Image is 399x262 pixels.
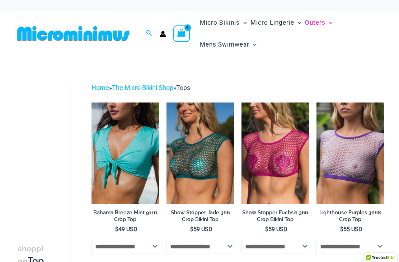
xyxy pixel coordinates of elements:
[160,31,166,37] a: Account icon link
[112,84,173,91] a: The Micro Bikini Shop
[200,35,249,54] span: Mens Swimwear
[340,226,343,233] span: $
[316,103,384,204] img: Lighthouse Purples 3668 Crop Top 01
[240,14,247,32] span: Menu Toggle
[340,226,362,233] bdi: 55 USD
[190,226,212,233] bdi: 59 USD
[146,29,152,38] a: Search icon link
[325,14,333,32] span: Menu Toggle
[241,103,309,204] img: Show Stopper Fuchsia 366 Top 5007 pants 08
[250,14,294,32] span: Micro Lingerie
[115,226,118,233] span: $
[176,84,190,91] span: Tops
[265,226,287,233] bdi: 59 USD
[249,35,257,54] span: Menu Toggle
[197,11,385,57] nav: Site Navigation
[166,209,234,223] h2: Show Stopper Jade 366 Crop Bikini Top
[198,12,249,34] a: Micro BikinisMenu ToggleMenu Toggle
[265,226,268,233] span: $
[166,209,234,225] a: Show Stopper Jade 366 Crop Bikini Top
[91,103,159,204] a: Bahama Breeze Mint 9116 Crop Top 01Bahama Breeze Mint 9116 Crop Top 02Bahama Breeze Mint 9116 Cro...
[18,77,83,220] iframe: TrustedSite Certified
[190,226,193,233] span: $
[173,25,190,42] a: View Shopping Cart, 4 items
[200,14,240,32] span: Micro Bikinis
[91,84,109,91] a: Home
[166,103,234,204] img: Show Stopper Jade 366 Top 5007 pants 09
[198,34,258,56] a: Mens SwimwearMenu ToggleMenu Toggle
[316,209,384,223] h2: Lighthouse Purples 3668 Crop Top
[305,14,325,32] span: Outers
[14,25,132,42] img: MM SHOP LOGO FLAT
[241,209,309,225] a: Show Stopper Fuchsia 366 Crop Bikini Top
[316,103,384,204] a: Lighthouse Purples 3668 Crop Top 01Lighthouse Purples 3668 Crop Top 516 Short 02Lighthouse Purple...
[166,103,234,204] a: Show Stopper Jade 366 Top 5007 pants 09Show Stopper Jade 366 Top 5007 pants 12Show Stopper Jade 3...
[115,226,137,233] bdi: 49 USD
[294,14,301,32] span: Menu Toggle
[91,103,159,204] img: Bahama Breeze Mint 9116 Crop Top 01
[241,209,309,223] h2: Show Stopper Fuchsia 366 Crop Bikini Top
[91,209,159,223] h2: Bahama Breeze Mint 9116 Crop Top
[316,209,384,225] a: Lighthouse Purples 3668 Crop Top
[91,84,190,91] span: » »
[241,103,309,204] a: Show Stopper Fuchsia 366 Top 5007 pants 08Show Stopper Fuchsia 366 Top 5007 pants 11Show Stopper ...
[91,209,159,225] a: Bahama Breeze Mint 9116 Crop Top
[249,12,303,34] a: Micro LingerieMenu ToggleMenu Toggle
[303,12,334,34] a: OutersMenu ToggleMenu Toggle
